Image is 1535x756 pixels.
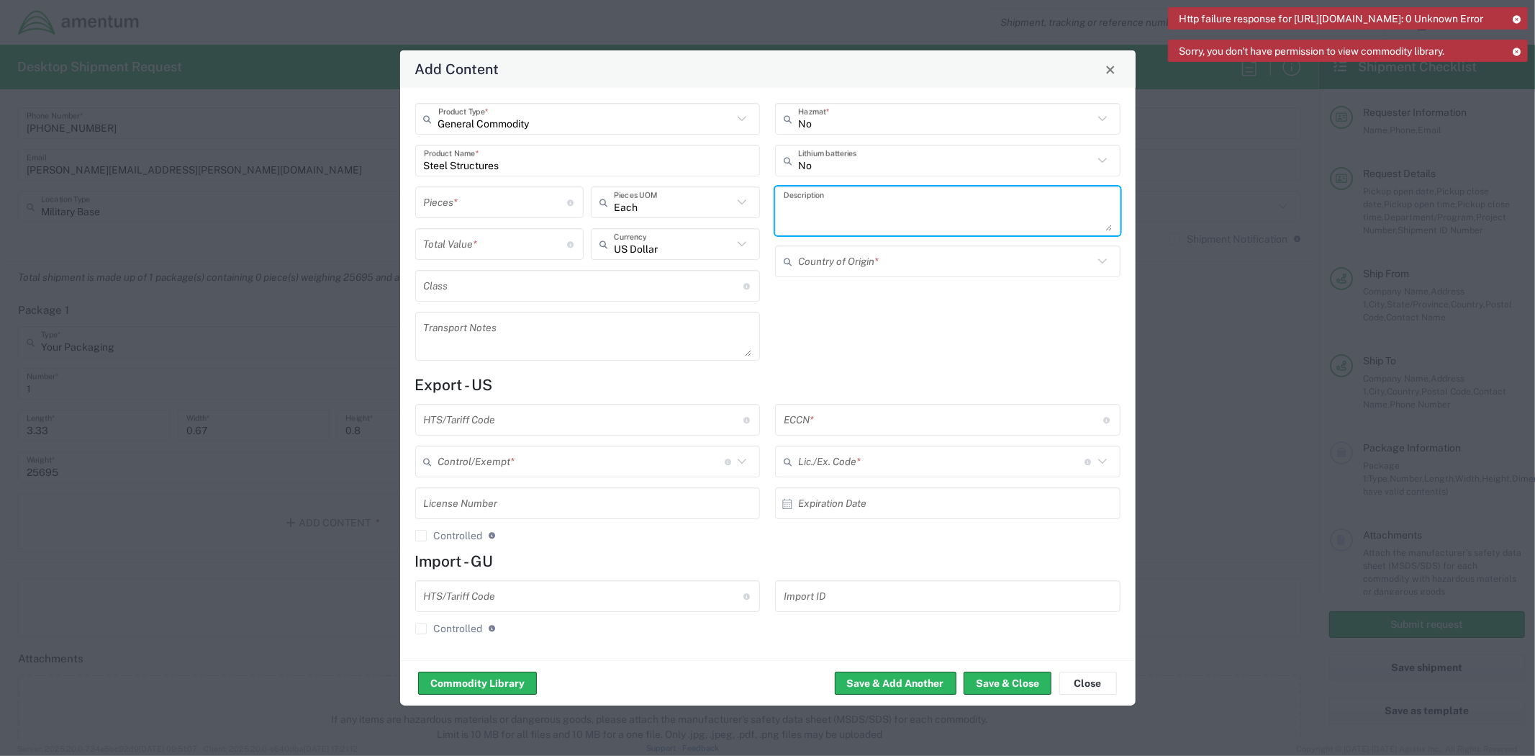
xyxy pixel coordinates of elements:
[1100,59,1120,79] button: Close
[418,672,537,695] button: Commodity Library
[415,552,1120,570] h4: Import - GU
[415,530,483,541] label: Controlled
[1059,672,1117,695] button: Close
[1179,12,1483,25] span: Http failure response for [URL][DOMAIN_NAME]: 0 Unknown Error
[1179,45,1444,58] span: Sorry, you don't have permission to view commodity library.
[964,672,1051,695] button: Save & Close
[415,376,1120,394] h4: Export - US
[415,623,483,634] label: Controlled
[835,672,956,695] button: Save & Add Another
[415,58,499,79] h4: Add Content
